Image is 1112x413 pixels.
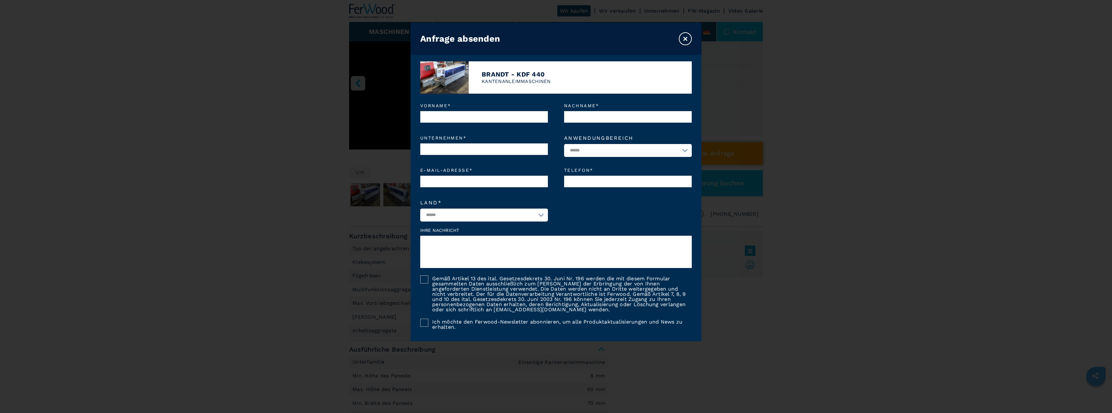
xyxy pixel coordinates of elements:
[420,136,548,140] em: Unternehmen
[420,143,548,155] input: Unternehmen*
[420,61,469,94] img: image
[420,176,548,187] input: E-Mail-Adresse*
[420,34,500,44] h3: Anfrage absenden
[564,176,692,187] input: Telefon*
[564,111,692,123] input: Nachname*
[482,78,551,85] p: KANTENANLEIMMASCHINEN
[564,168,692,172] em: Telefon
[564,136,692,141] label: Anwendungbereich
[428,275,692,312] label: Gemäß Artikel 13 des ital. Gesetzesdekrets 30. Juni Nr. 196 werden die mit diesem Formular gesamm...
[420,103,548,108] em: Vorname
[420,228,692,232] label: Ihre Nachricht
[420,168,548,172] em: E-Mail-Adresse
[420,200,548,205] label: Land
[428,319,692,330] label: Ich möchte den Ferwood-Newsletter abonnieren, um alle Produktaktualisierungen und News zu erhalten.
[420,111,548,123] input: Vorname*
[679,32,692,45] button: ×
[564,103,692,108] em: Nachname
[482,70,551,78] h4: BRANDT - KDF 440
